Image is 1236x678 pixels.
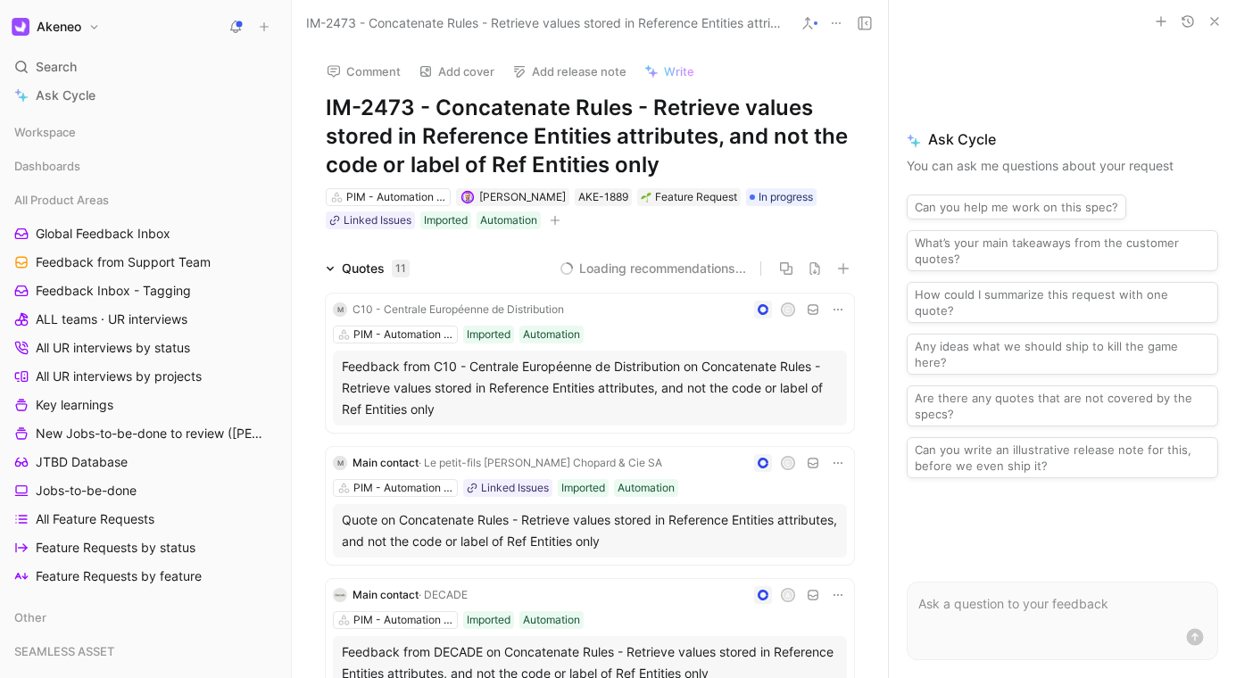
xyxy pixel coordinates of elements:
[7,153,284,179] div: Dashboards
[7,604,284,636] div: Other
[7,277,284,304] a: Feedback Inbox - Tagging
[561,479,605,497] div: Imported
[7,153,284,185] div: Dashboards
[419,456,662,469] span: · Le petit-fils [PERSON_NAME] Chopard & Cie SA
[36,282,191,300] span: Feedback Inbox - Tagging
[7,363,284,390] a: All UR interviews by projects
[467,611,510,629] div: Imported
[7,420,284,447] a: New Jobs-to-be-done to review ([PERSON_NAME])
[7,392,284,418] a: Key learnings
[480,211,537,229] div: Automation
[481,479,549,497] div: Linked Issues
[411,59,502,84] button: Add cover
[907,230,1218,271] button: What’s your main takeaways from the customer quotes?
[641,192,651,203] img: 🌱
[907,385,1218,426] button: Are there any quotes that are not covered by the specs?
[7,638,284,665] div: SEAMLESS ASSET
[14,191,109,209] span: All Product Areas
[306,12,788,34] span: IM-2473 - Concatenate Rules - Retrieve values stored in Reference Entities attributes, and not th...
[7,306,284,333] a: ALL teams · UR interviews
[36,453,128,471] span: JTBD Database
[504,59,635,84] button: Add release note
[36,396,113,414] span: Key learnings
[36,368,202,385] span: All UR interviews by projects
[342,509,838,552] div: Quote on Concatenate Rules - Retrieve values stored in Reference Entities attributes, and not the...
[7,82,284,109] a: Ask Cycle
[353,456,419,469] span: Main contact
[36,510,154,528] span: All Feature Requests
[14,123,76,141] span: Workspace
[759,188,813,206] span: In progress
[353,611,453,629] div: PIM - Automation (Rule Engine...)
[14,642,114,660] span: SEAMLESS ASSET
[560,258,746,279] button: Loading recommendations...
[36,310,187,328] span: ALL teams · UR interviews
[664,63,694,79] span: Write
[37,19,81,35] h1: Akeneo
[36,425,263,442] span: New Jobs-to-be-done to review ([PERSON_NAME])
[7,335,284,361] a: All UR interviews by status
[353,326,453,343] div: PIM - Automation (Rule Engine...)
[319,59,409,84] button: Comment
[7,449,284,475] a: JTBD Database
[333,588,347,602] img: logo
[424,211,468,229] div: Imported
[353,301,564,318] div: C10 - Centrale Européenne de Distribution
[618,479,675,497] div: Automation
[641,188,737,206] div: Feature Request
[907,334,1218,375] button: Any ideas what we should ship to kill the game here?
[783,458,794,469] div: C
[333,456,347,470] div: M
[7,477,284,504] a: Jobs-to-be-done
[36,253,211,271] span: Feedback from Support Team
[907,194,1126,219] button: Can you help me work on this spec?
[36,482,137,500] span: Jobs-to-be-done
[907,128,1218,150] span: Ask Cycle
[342,356,838,420] div: Feedback from C10 - Centrale Européenne de Distribution on Concatenate Rules - Retrieve values st...
[419,588,468,601] span: · DECADE
[353,588,419,601] span: Main contact
[342,258,410,279] div: Quotes
[12,18,29,36] img: Akeneo
[346,188,446,206] div: PIM - Automation (Rule Engine...)
[462,192,472,202] img: avatar
[326,94,854,179] h1: IM-2473 - Concatenate Rules - Retrieve values stored in Reference Entities attributes, and not th...
[353,479,453,497] div: PIM - Automation (Rule Engine...)
[319,258,417,279] div: Quotes11
[7,638,284,670] div: SEAMLESS ASSET
[523,611,580,629] div: Automation
[7,186,284,213] div: All Product Areas
[36,339,190,357] span: All UR interviews by status
[783,590,794,601] div: A
[7,563,284,590] a: Feature Requests by feature
[7,249,284,276] a: Feedback from Support Team
[578,188,628,206] div: AKE-1889
[7,506,284,533] a: All Feature Requests
[36,567,202,585] span: Feature Requests by feature
[7,14,104,39] button: AkeneoAkeneo
[392,260,410,277] div: 11
[746,188,817,206] div: In progress
[637,188,741,206] div: 🌱Feature Request
[7,186,284,590] div: All Product AreasGlobal Feedback InboxFeedback from Support TeamFeedback Inbox - TaggingALL teams...
[14,608,46,626] span: Other
[333,302,347,317] div: M
[36,85,95,106] span: Ask Cycle
[7,54,284,80] div: Search
[14,157,80,175] span: Dashboards
[7,119,284,145] div: Workspace
[523,326,580,343] div: Automation
[907,155,1218,177] p: You can ask me questions about your request
[636,59,702,84] button: Write
[36,56,77,78] span: Search
[36,539,195,557] span: Feature Requests by status
[467,326,510,343] div: Imported
[7,604,284,631] div: Other
[783,304,794,316] div: C
[907,282,1218,323] button: How could I summarize this request with one quote?
[479,190,566,203] span: [PERSON_NAME]
[7,220,284,247] a: Global Feedback Inbox
[344,211,411,229] div: Linked Issues
[36,225,170,243] span: Global Feedback Inbox
[907,437,1218,478] button: Can you write an illustrative release note for this, before we even ship it?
